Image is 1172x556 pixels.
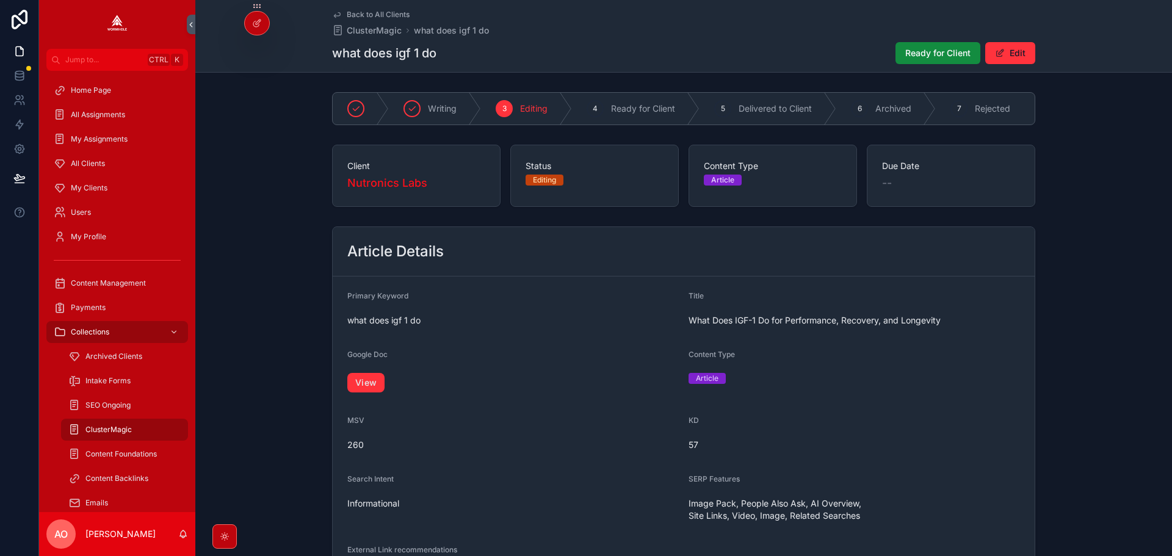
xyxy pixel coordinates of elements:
[957,104,961,114] span: 7
[882,160,1020,172] span: Due Date
[46,226,188,248] a: My Profile
[46,177,188,199] a: My Clients
[611,103,675,115] span: Ready for Client
[711,175,734,186] div: Article
[71,327,109,337] span: Collections
[347,24,402,37] span: ClusterMagic
[332,45,436,62] h1: what does igf 1 do
[689,350,735,359] span: Content Type
[107,15,127,34] img: App logo
[61,443,188,465] a: Content Foundations
[332,10,410,20] a: Back to All Clients
[533,175,556,186] div: Editing
[85,352,142,361] span: Archived Clients
[704,160,842,172] span: Content Type
[85,425,132,435] span: ClusterMagic
[347,416,364,425] span: MSV
[71,134,128,144] span: My Assignments
[689,314,1020,327] span: What Does IGF-1 Do for Performance, Recovery, and Longevity
[71,232,106,242] span: My Profile
[689,416,699,425] span: KD
[332,24,402,37] a: ClusterMagic
[347,160,485,172] span: Client
[689,474,740,483] span: SERP Features
[858,104,862,114] span: 6
[875,103,911,115] span: Archived
[526,160,664,172] span: Status
[71,110,125,120] span: All Assignments
[347,545,457,554] span: External Link recommendations
[985,42,1035,64] button: Edit
[54,527,68,541] span: AO
[414,24,489,37] a: what does igf 1 do
[85,498,108,508] span: Emails
[347,314,679,327] span: what does igf 1 do
[895,42,980,64] button: Ready for Client
[85,449,157,459] span: Content Foundations
[347,350,388,359] span: Google Doc
[71,183,107,193] span: My Clients
[172,55,182,65] span: K
[71,85,111,95] span: Home Page
[520,103,548,115] span: Editing
[46,79,188,101] a: Home Page
[739,103,812,115] span: Delivered to Client
[65,55,143,65] span: Jump to...
[61,345,188,367] a: Archived Clients
[61,492,188,514] a: Emails
[689,439,1020,451] span: 57
[61,394,188,416] a: SEO Ongoing
[61,419,188,441] a: ClusterMagic
[347,10,410,20] span: Back to All Clients
[46,297,188,319] a: Payments
[39,71,195,512] div: scrollable content
[61,370,188,392] a: Intake Forms
[46,321,188,343] a: Collections
[148,54,170,66] span: Ctrl
[347,474,394,483] span: Search Intent
[46,272,188,294] a: Content Management
[46,104,188,126] a: All Assignments
[46,201,188,223] a: Users
[71,278,146,288] span: Content Management
[428,103,457,115] span: Writing
[347,439,679,451] span: 260
[347,373,385,392] a: View
[85,376,131,386] span: Intake Forms
[502,104,507,114] span: 3
[85,474,148,483] span: Content Backlinks
[85,528,156,540] p: [PERSON_NAME]
[593,104,598,114] span: 4
[975,103,1010,115] span: Rejected
[61,468,188,489] a: Content Backlinks
[689,291,704,300] span: Title
[71,303,106,312] span: Payments
[46,49,188,71] button: Jump to...CtrlK
[882,175,892,192] span: --
[696,373,718,384] div: Article
[347,291,408,300] span: Primary Keyword
[46,153,188,175] a: All Clients
[85,400,131,410] span: SEO Ongoing
[347,175,427,192] a: Nutronics Labs
[347,497,679,510] span: Informational
[71,159,105,168] span: All Clients
[46,128,188,150] a: My Assignments
[347,242,444,261] h2: Article Details
[721,104,725,114] span: 5
[905,47,971,59] span: Ready for Client
[689,497,1020,522] span: Image Pack, People Also Ask, AI Overview, Site Links, Video, Image, Related Searches
[71,208,91,217] span: Users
